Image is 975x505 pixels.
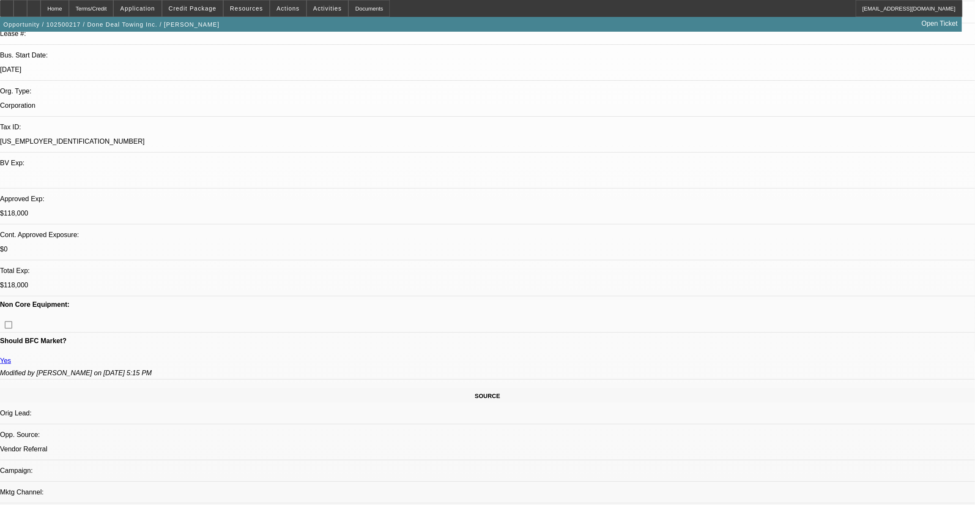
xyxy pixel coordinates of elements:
span: Activities [313,5,342,12]
span: Credit Package [169,5,216,12]
span: Resources [230,5,263,12]
span: Actions [277,5,300,12]
button: Resources [224,0,269,16]
a: Open Ticket [918,16,961,31]
span: Application [120,5,155,12]
button: Activities [307,0,348,16]
span: SOURCE [475,393,500,399]
span: Opportunity / 102500217 / Done Deal Towing Inc. / [PERSON_NAME] [3,21,219,28]
button: Actions [270,0,306,16]
button: Application [114,0,161,16]
button: Credit Package [162,0,223,16]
